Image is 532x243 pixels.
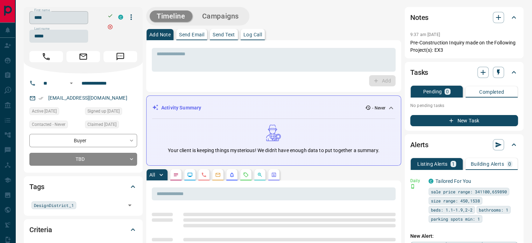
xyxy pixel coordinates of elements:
span: Signed up [DATE] [87,108,120,115]
span: Call [29,51,63,62]
p: No pending tasks [410,100,518,111]
h2: Criteria [29,224,52,235]
button: Timeline [150,10,192,22]
div: Tue May 12 2020 [85,107,137,117]
svg: Lead Browsing Activity [187,172,193,178]
h2: Tags [29,181,44,192]
p: Pre-Construction Inquiry made on the Following Project(s): EX3 [410,39,518,54]
div: condos.ca [428,179,433,184]
p: Log Call [243,32,262,37]
div: condos.ca [118,15,123,20]
div: TBD [29,153,137,166]
svg: Emails [215,172,221,178]
h2: Tasks [410,67,428,78]
h2: Notes [410,12,428,23]
div: Tue May 12 2020 [85,121,137,130]
span: DesignDistrict_1 [34,202,74,209]
p: 0 [508,162,511,166]
span: Message [104,51,137,62]
p: Send Text [213,32,235,37]
div: Tags [29,178,137,195]
div: Alerts [410,136,518,153]
span: Claimed [DATE] [87,121,116,128]
p: New Alert: [410,233,518,240]
div: Tasks [410,64,518,81]
button: Campaigns [195,10,246,22]
div: Activity Summary- Never [152,101,395,114]
p: Pending [423,89,442,94]
p: Daily [410,178,424,184]
h2: Alerts [410,139,428,150]
svg: Requests [243,172,249,178]
p: - Never [372,105,385,111]
span: beds: 1.1-1.9,2-2 [431,206,473,213]
button: Open [67,79,76,87]
svg: Notes [173,172,179,178]
p: 9:37 am [DATE] [410,32,440,37]
div: Notes [410,9,518,26]
span: Active [DATE] [32,108,57,115]
label: First name [34,8,50,13]
svg: Push Notification Only [410,184,415,189]
label: Last name [34,27,50,31]
span: Email [66,51,100,62]
span: sale price range: 341100,659890 [431,188,507,195]
p: Completed [479,90,504,94]
div: Criteria [29,221,137,238]
p: Activity Summary [161,104,201,112]
p: 0 [446,89,449,94]
div: Buyer [29,134,137,147]
p: 1 [452,162,455,166]
svg: Agent Actions [271,172,277,178]
svg: Listing Alerts [229,172,235,178]
span: parking spots min: 1 [431,215,480,222]
p: All [149,172,155,177]
span: Contacted - Never [32,121,65,128]
p: Listing Alerts [417,162,448,166]
svg: Calls [201,172,207,178]
a: [EMAIL_ADDRESS][DOMAIN_NAME] [48,95,127,101]
svg: Opportunities [257,172,263,178]
span: size range: 450,1538 [431,197,480,204]
p: Send Email [179,32,204,37]
p: Add Note [149,32,171,37]
span: bathrooms: 1 [479,206,508,213]
svg: Email Verified [38,96,43,101]
div: Sun Oct 31 2021 [29,107,81,117]
a: Tailored For You [435,178,471,184]
button: New Task [410,115,518,126]
p: Your client is keeping things mysterious! We didn't have enough data to put together a summary. [168,147,379,154]
p: Building Alerts [471,162,504,166]
button: Open [125,200,135,210]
